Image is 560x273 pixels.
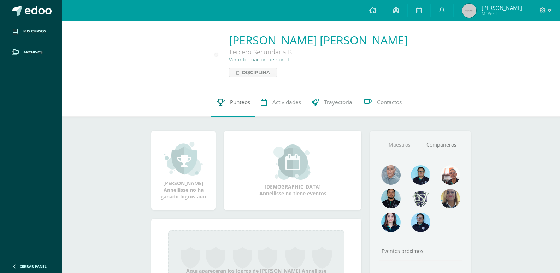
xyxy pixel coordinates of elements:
[255,88,306,117] a: Actividades
[273,144,312,180] img: event_small.png
[229,32,408,48] a: [PERSON_NAME] [PERSON_NAME]
[324,99,352,106] span: Trayectoria
[441,165,460,185] img: b91405600618b21788a2d1d269212df6.png
[482,11,522,17] span: Mi Perfil
[379,136,420,154] a: Maestros
[211,88,255,117] a: Punteos
[441,189,460,208] img: aa9857ee84d8eb936f6c1e33e7ea3df6.png
[306,88,358,117] a: Trayectoria
[381,213,401,232] img: 1f9df8322dc8a4a819c6562ad5c2ddfe.png
[381,165,401,185] img: 55ac31a88a72e045f87d4a648e08ca4b.png
[242,68,270,77] span: Disciplina
[229,56,293,63] a: Ver información personal...
[411,213,430,232] img: bed227fd71c3b57e9e7cc03a323db735.png
[411,165,430,185] img: d220431ed6a2715784848fdc026b3719.png
[23,29,46,34] span: Mis cursos
[230,99,250,106] span: Punteos
[229,48,408,56] div: Tercero Secundaria B
[6,42,57,63] a: Archivos
[164,141,203,176] img: achievement_small.png
[379,248,462,254] div: Eventos próximos
[20,264,47,269] span: Cerrar panel
[23,49,42,55] span: Archivos
[229,68,277,77] a: Disciplina
[482,4,522,11] span: [PERSON_NAME]
[158,141,208,200] div: [PERSON_NAME] Annellisse no ha ganado logros aún
[462,4,476,18] img: 45x45
[411,189,430,208] img: d483e71d4e13296e0ce68ead86aec0b8.png
[6,21,57,42] a: Mis cursos
[272,99,301,106] span: Actividades
[358,88,407,117] a: Contactos
[377,99,402,106] span: Contactos
[258,144,328,197] div: [DEMOGRAPHIC_DATA] Annellisse no tiene eventos
[420,136,462,154] a: Compañeros
[381,189,401,208] img: 2207c9b573316a41e74c87832a091651.png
